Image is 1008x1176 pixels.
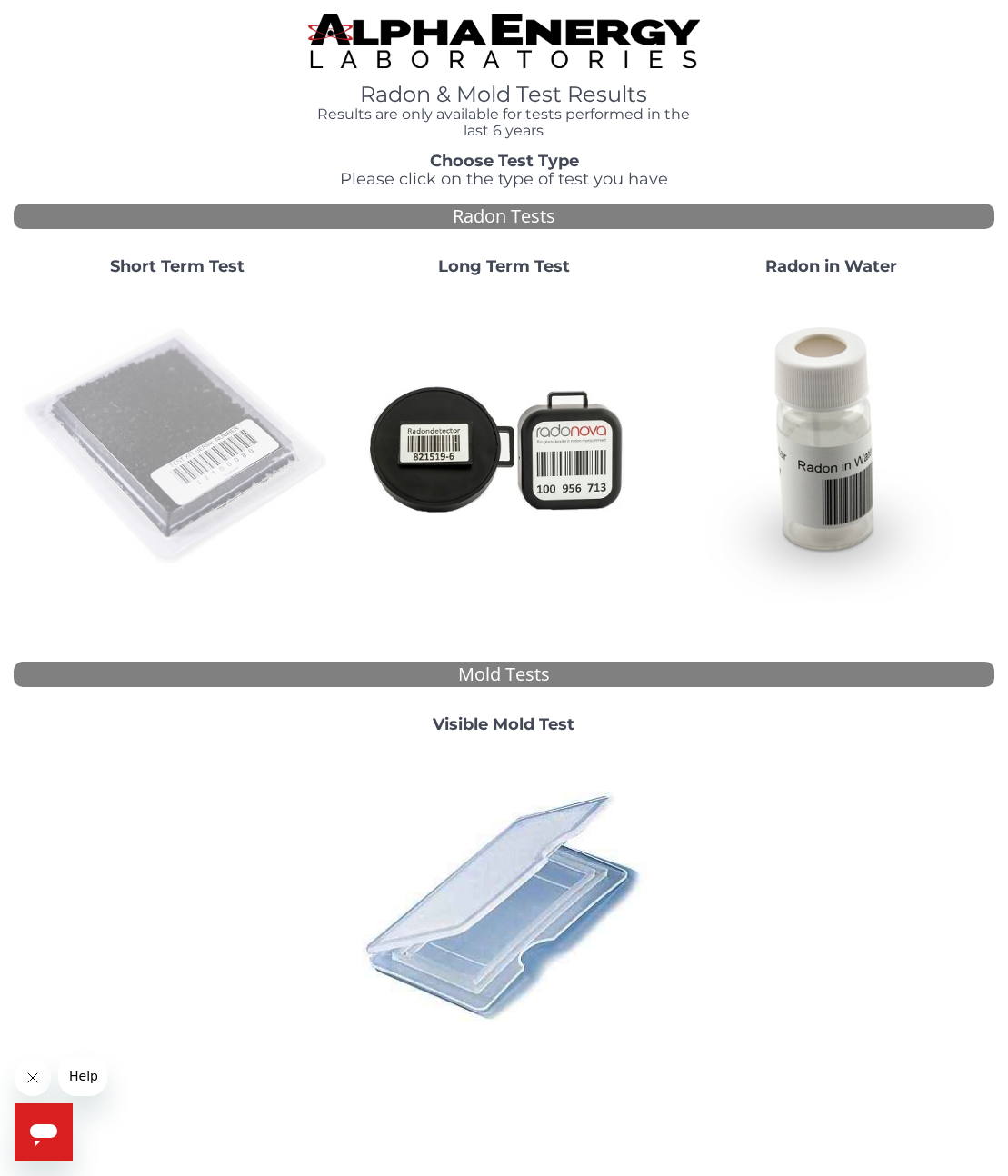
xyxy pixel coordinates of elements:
strong: Radon in Water [765,256,897,276]
div: Radon Tests [14,204,994,230]
iframe: Message from company [58,1056,107,1096]
iframe: Close message [15,1060,51,1096]
img: Radtrak2vsRadtrak3.jpg [348,291,661,603]
span: Please click on the type of test you have [340,169,668,189]
strong: Visible Mold Test [433,714,574,734]
strong: Short Term Test [110,256,245,276]
img: TightCrop.jpg [308,14,701,68]
h1: Radon & Mold Test Results [308,83,701,106]
img: ShortTerm.jpg [21,291,334,603]
h4: Results are only available for tests performed in the last 6 years [308,106,701,138]
iframe: Button to launch messaging window [15,1103,73,1161]
div: Mold Tests [14,662,994,688]
strong: Choose Test Type [430,151,579,171]
strong: Long Term Test [438,256,570,276]
img: RadoninWater.jpg [674,291,987,603]
img: PI42764010.jpg [348,749,661,1061]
